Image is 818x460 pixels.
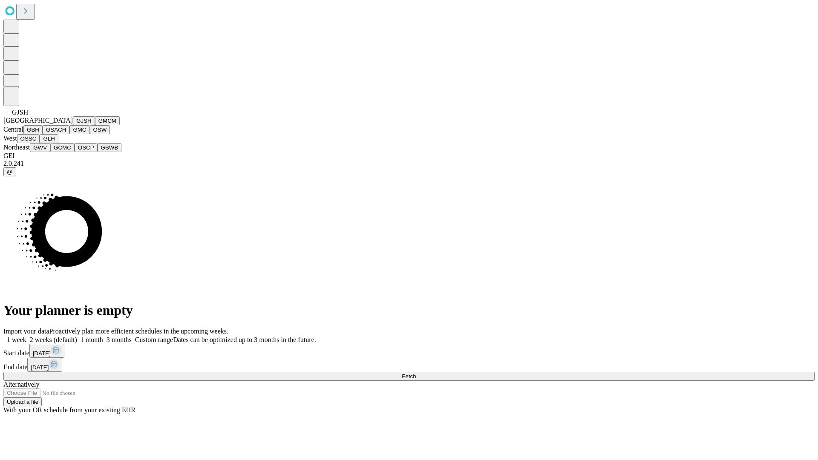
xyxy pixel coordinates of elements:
[75,143,98,152] button: OSCP
[3,144,30,151] span: Northeast
[3,302,815,318] h1: Your planner is empty
[27,358,62,372] button: [DATE]
[3,397,42,406] button: Upload a file
[33,350,51,356] span: [DATE]
[7,336,26,343] span: 1 week
[3,328,49,335] span: Import your data
[3,117,73,124] span: [GEOGRAPHIC_DATA]
[30,143,50,152] button: GWV
[3,135,17,142] span: West
[3,167,16,176] button: @
[23,125,43,134] button: GBH
[81,336,103,343] span: 1 month
[12,109,28,116] span: GJSH
[7,169,13,175] span: @
[3,152,815,160] div: GEI
[73,116,95,125] button: GJSH
[173,336,316,343] span: Dates can be optimized up to 3 months in the future.
[98,143,122,152] button: GSWB
[135,336,173,343] span: Custom range
[49,328,228,335] span: Proactively plan more efficient schedules in the upcoming weeks.
[3,160,815,167] div: 2.0.241
[3,344,815,358] div: Start date
[3,126,23,133] span: Central
[29,344,64,358] button: [DATE]
[3,372,815,381] button: Fetch
[31,364,49,371] span: [DATE]
[107,336,132,343] span: 3 months
[43,125,69,134] button: GSACH
[40,134,58,143] button: GLH
[30,336,77,343] span: 2 weeks (default)
[95,116,120,125] button: GMCM
[402,373,416,379] span: Fetch
[3,406,135,414] span: With your OR schedule from your existing EHR
[3,381,39,388] span: Alternatively
[3,358,815,372] div: End date
[50,143,75,152] button: GCMC
[90,125,110,134] button: OSW
[17,134,40,143] button: OSSC
[69,125,89,134] button: GMC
